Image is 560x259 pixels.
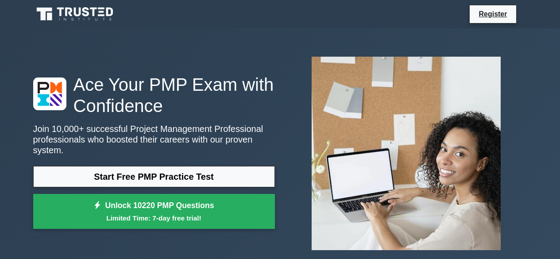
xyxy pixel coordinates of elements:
[33,194,275,229] a: Unlock 10220 PMP QuestionsLimited Time: 7-day free trial!
[44,213,264,223] small: Limited Time: 7-day free trial!
[33,166,275,187] a: Start Free PMP Practice Test
[473,8,512,19] a: Register
[33,124,275,155] p: Join 10,000+ successful Project Management Professional professionals who boosted their careers w...
[33,74,275,116] h1: Ace Your PMP Exam with Confidence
